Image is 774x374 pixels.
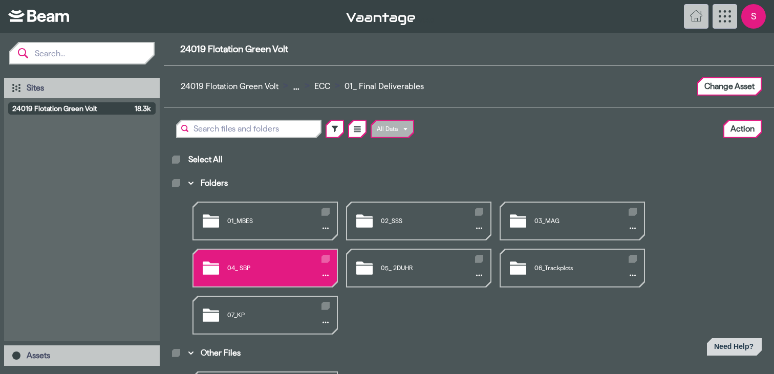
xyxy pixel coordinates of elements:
button: Change Asset [698,78,761,95]
div: 07_KP [193,297,337,334]
img: Vaantage - Home [346,13,415,25]
button: Action [724,121,761,137]
div: Main browser view [164,146,774,374]
button: Show Actions [473,269,485,281]
span: Sites [27,83,44,92]
button: Show Actions [627,269,639,281]
button: Show Actions [319,316,332,328]
button: App Menu [713,4,737,29]
button: ... [288,76,305,97]
span: > [335,80,340,90]
div: 04_ SBP [193,250,337,287]
input: Search files and folders [177,121,320,137]
button: Filter [327,121,343,137]
div: 02_SSS [347,203,490,239]
span: Select All [188,155,223,165]
button: ECC [310,76,335,97]
div: Account Menu [741,4,766,29]
span: S [741,4,766,29]
span: > [305,80,310,90]
button: Other Files [182,343,247,363]
span: 18.3k [135,103,150,114]
label: Select All Folders [172,179,180,187]
button: Show Actions [627,222,639,234]
button: Home [684,4,708,29]
div: 06_Trackplots [501,250,644,287]
label: Select All [172,156,180,164]
span: 24019 Flotation Green Volt [12,103,131,114]
button: Show Actions [473,222,485,234]
span: 24019 Flotation Green Volt [180,44,758,54]
label: Select All Other Files [172,349,180,357]
span: Assets [27,351,50,360]
input: Search... [29,43,154,63]
div: 01_MBES [193,203,337,239]
button: 24019 Flotation Green Volt [176,76,283,97]
button: 01_ Final Deliverables [340,76,428,97]
section: Folders [172,193,766,335]
button: Folders [182,173,234,193]
button: List Mode [349,121,365,137]
button: Show Actions [319,222,332,234]
div: v 1.3.0 [346,10,680,23]
img: Beam - Home [8,10,69,22]
div: 03_MAG [501,203,644,239]
div: 05_ 2DUHR [347,250,490,287]
iframe: Help widget launcher [686,334,766,363]
span: > [283,80,288,90]
button: Show Actions [319,269,332,281]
